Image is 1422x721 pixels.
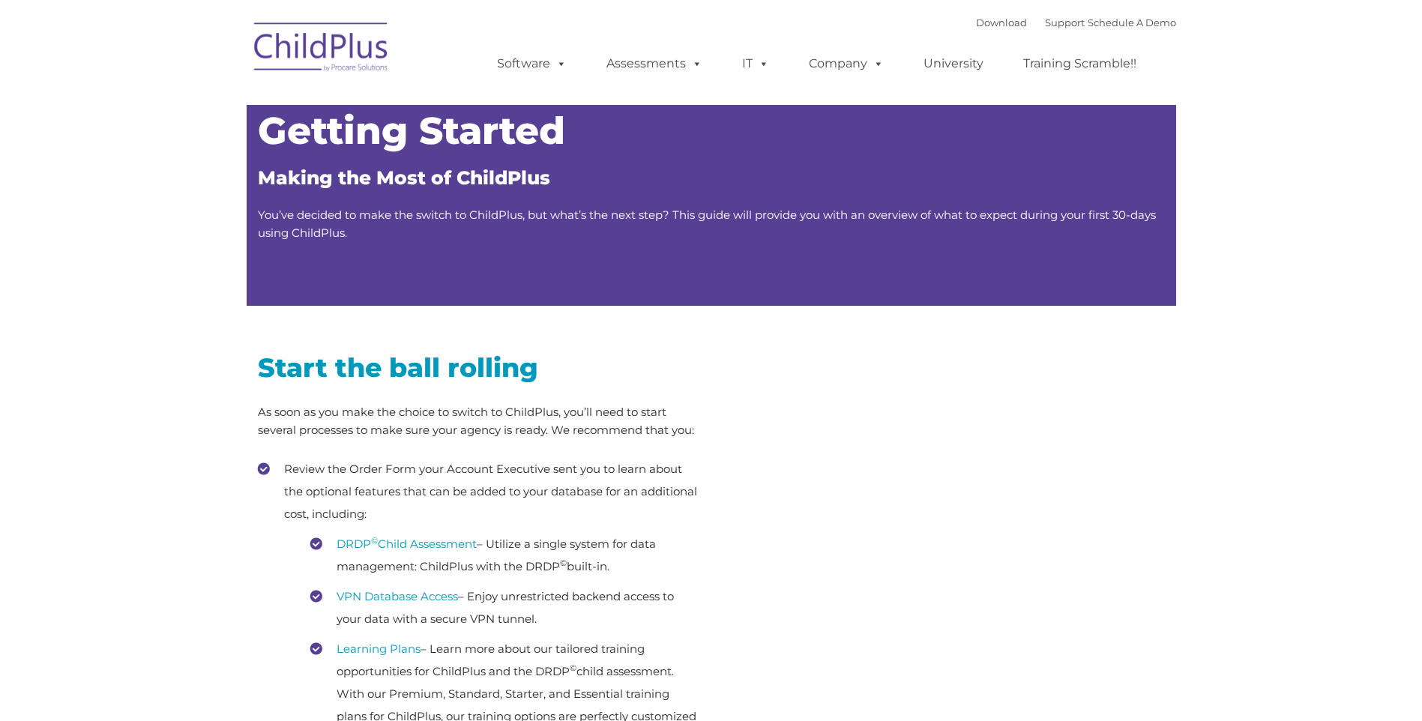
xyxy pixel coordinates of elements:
[258,208,1156,240] span: You’ve decided to make the switch to ChildPlus, but what’s the next step? This guide will provide...
[371,535,378,546] sup: ©
[258,166,550,189] span: Making the Most of ChildPlus
[794,49,899,79] a: Company
[976,16,1176,28] font: |
[727,49,784,79] a: IT
[310,585,700,630] li: – Enjoy unrestricted backend access to your data with a secure VPN tunnel.
[258,403,700,439] p: As soon as you make the choice to switch to ChildPlus, you’ll need to start several processes to ...
[247,12,397,87] img: ChildPlus by Procare Solutions
[570,663,576,673] sup: ©
[258,351,700,384] h2: Start the ball rolling
[258,108,565,154] span: Getting Started
[1045,16,1085,28] a: Support
[337,642,421,656] a: Learning Plans
[1008,49,1151,79] a: Training Scramble!!
[909,49,998,79] a: University
[1088,16,1176,28] a: Schedule A Demo
[591,49,717,79] a: Assessments
[310,533,700,578] li: – Utilize a single system for data management: ChildPlus with the DRDP built-in.
[482,49,582,79] a: Software
[337,589,458,603] a: VPN Database Access
[337,537,477,551] a: DRDP©Child Assessment
[560,558,567,568] sup: ©
[976,16,1027,28] a: Download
